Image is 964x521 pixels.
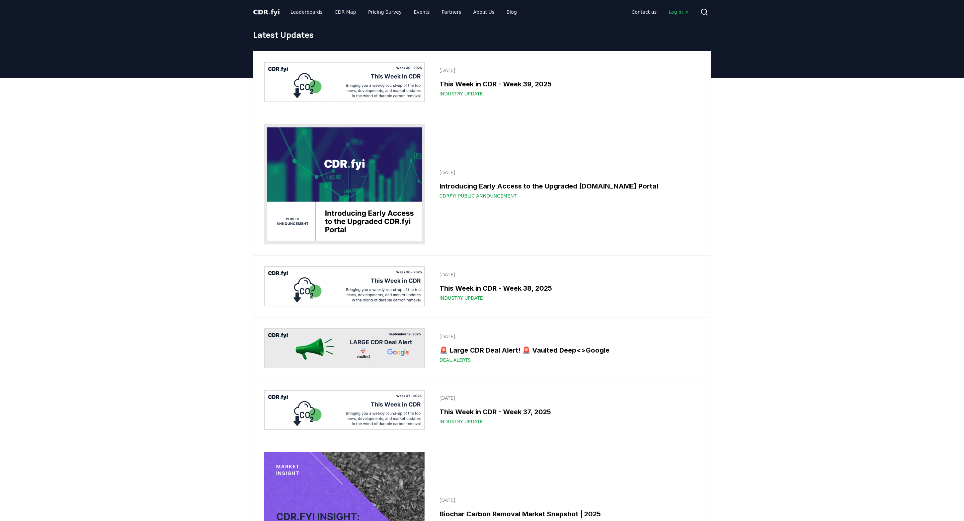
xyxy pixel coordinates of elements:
a: Leaderboards [285,6,328,18]
a: Events [408,6,435,18]
span: Deal Alerts [439,357,471,363]
img: This Week in CDR - Week 39, 2025 blog post image [264,62,425,102]
span: Industry Update [439,295,483,301]
p: [DATE] [439,169,696,176]
p: [DATE] [439,67,696,74]
a: CDR Map [329,6,361,18]
img: Introducing Early Access to the Upgraded CDR.fyi Portal blog post image [264,124,425,244]
a: Partners [436,6,467,18]
h3: Biochar Carbon Removal Market Snapshot | 2025 [439,509,696,519]
a: CDR.fyi [253,7,280,17]
span: Log in [669,9,690,15]
span: CDR fyi [253,8,280,16]
nav: Main [626,6,695,18]
a: [DATE]Introducing Early Access to the Upgraded [DOMAIN_NAME] PortalCDRfyi Public Announcement [435,165,700,203]
span: CDRfyi Public Announcement [439,193,517,199]
span: Industry Update [439,418,483,425]
h1: Latest Updates [253,29,711,40]
p: [DATE] [439,333,696,340]
a: Log in [663,6,695,18]
a: [DATE]This Week in CDR - Week 37, 2025Industry Update [435,391,700,429]
h3: This Week in CDR - Week 37, 2025 [439,407,696,417]
h3: This Week in CDR - Week 38, 2025 [439,283,696,293]
a: Blog [501,6,522,18]
p: [DATE] [439,395,696,401]
img: 🚨 Large CDR Deal Alert! 🚨 Vaulted Deep<>Google blog post image [264,328,425,368]
img: This Week in CDR - Week 38, 2025 blog post image [264,266,425,306]
p: [DATE] [439,497,696,504]
a: [DATE]This Week in CDR - Week 38, 2025Industry Update [435,267,700,305]
img: This Week in CDR - Week 37, 2025 blog post image [264,390,425,430]
span: Industry Update [439,90,483,97]
nav: Main [285,6,522,18]
a: [DATE]🚨 Large CDR Deal Alert! 🚨 Vaulted Deep<>GoogleDeal Alerts [435,329,700,367]
h3: Introducing Early Access to the Upgraded [DOMAIN_NAME] Portal [439,181,696,191]
a: Pricing Survey [363,6,407,18]
a: About Us [468,6,500,18]
span: . [268,8,271,16]
p: [DATE] [439,271,696,278]
a: Contact us [626,6,662,18]
h3: This Week in CDR - Week 39, 2025 [439,79,696,89]
h3: 🚨 Large CDR Deal Alert! 🚨 Vaulted Deep<>Google [439,345,696,355]
a: [DATE]This Week in CDR - Week 39, 2025Industry Update [435,63,700,101]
